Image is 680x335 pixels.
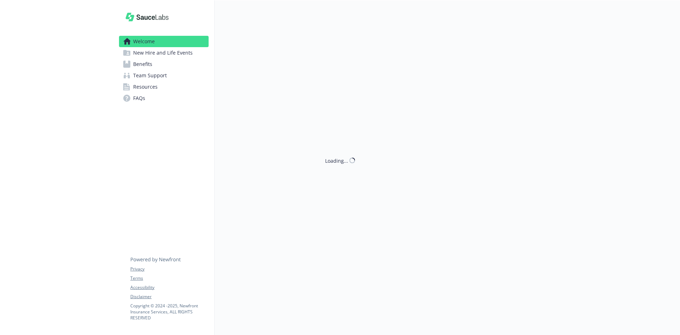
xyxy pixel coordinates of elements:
[133,36,155,47] span: Welcome
[133,70,167,81] span: Team Support
[130,303,208,321] p: Copyright © 2024 - 2025 , Newfront Insurance Services, ALL RIGHTS RESERVED
[130,266,208,272] a: Privacy
[130,284,208,291] a: Accessibility
[119,93,209,104] a: FAQs
[133,81,158,93] span: Resources
[130,275,208,281] a: Terms
[133,47,193,58] span: New Hire and Life Events
[325,157,348,164] div: Loading...
[133,93,145,104] span: FAQs
[119,81,209,93] a: Resources
[130,294,208,300] a: Disclaimer
[119,70,209,81] a: Team Support
[133,58,152,70] span: Benefits
[119,36,209,47] a: Welcome
[119,58,209,70] a: Benefits
[119,47,209,58] a: New Hire and Life Events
